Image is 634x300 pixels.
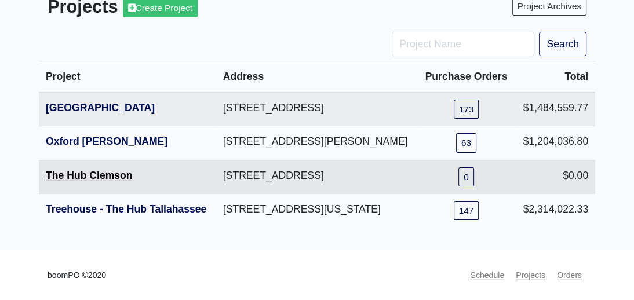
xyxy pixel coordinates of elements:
a: Oxford [PERSON_NAME] [46,136,167,147]
td: $1,204,036.80 [515,126,595,160]
td: $0.00 [515,160,595,193]
a: [GEOGRAPHIC_DATA] [46,102,155,114]
td: [STREET_ADDRESS][PERSON_NAME] [216,126,418,160]
input: Project Name [392,32,534,56]
th: Project [39,61,216,93]
a: Orders [552,264,586,287]
button: Search [539,32,586,56]
td: [STREET_ADDRESS] [216,92,418,126]
a: 0 [458,167,474,186]
a: Treehouse - The Hub Tallahassee [46,203,206,215]
th: Address [216,61,418,93]
a: Projects [511,264,550,287]
td: $2,314,022.33 [515,193,595,227]
td: $1,484,559.77 [515,92,595,126]
a: 63 [456,133,476,152]
td: [STREET_ADDRESS][US_STATE] [216,193,418,227]
td: [STREET_ADDRESS] [216,160,418,193]
th: Total [515,61,595,93]
a: 173 [454,100,479,119]
small: boomPO ©2020 [48,269,106,282]
a: Schedule [465,264,509,287]
th: Purchase Orders [417,61,515,93]
a: The Hub Clemson [46,170,133,181]
a: 147 [454,201,479,220]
